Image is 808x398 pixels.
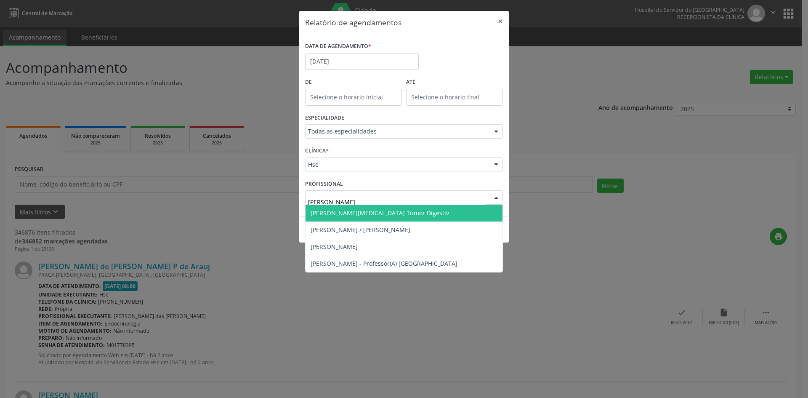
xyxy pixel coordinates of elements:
span: [PERSON_NAME] / [PERSON_NAME] [311,226,410,234]
label: De [305,76,402,89]
label: ATÉ [406,76,503,89]
span: [PERSON_NAME] - Professor(A) [GEOGRAPHIC_DATA] [311,259,457,267]
label: DATA DE AGENDAMENTO [305,40,371,53]
input: Selecione um profissional [308,193,486,210]
input: Selecione o horário inicial [305,89,402,106]
span: [PERSON_NAME][MEDICAL_DATA] Tumor Digestiv [311,209,449,217]
input: Selecione uma data ou intervalo [305,53,419,70]
h5: Relatório de agendamentos [305,17,401,28]
button: Close [492,11,509,32]
span: Todas as especialidades [308,127,486,136]
label: ESPECIALIDADE [305,112,344,125]
span: Hse [308,160,486,169]
input: Selecione o horário final [406,89,503,106]
span: [PERSON_NAME] [311,243,358,251]
label: CLÍNICA [305,144,329,158]
label: PROFISSIONAL [305,177,343,190]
